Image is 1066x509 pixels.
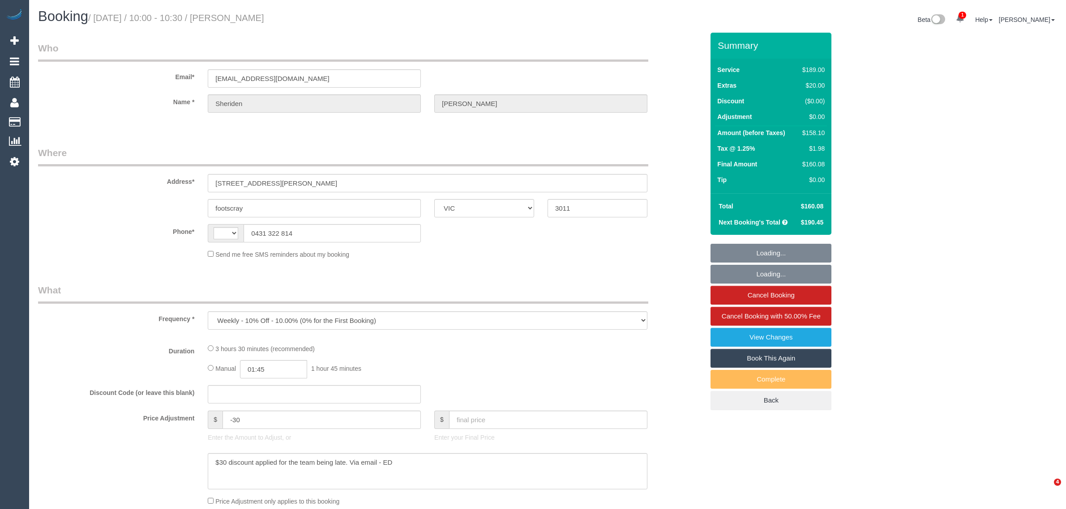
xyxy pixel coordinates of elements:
[999,16,1055,23] a: [PERSON_NAME]
[31,311,201,323] label: Frequency *
[722,312,821,320] span: Cancel Booking with 50.00% Fee
[799,175,825,184] div: $0.00
[799,112,825,121] div: $0.00
[31,344,201,356] label: Duration
[31,224,201,236] label: Phone*
[719,203,733,210] strong: Total
[799,144,825,153] div: $1.98
[434,433,647,442] p: Enter your Final Price
[718,40,827,51] h3: Summary
[208,411,223,429] span: $
[717,81,736,90] label: Extras
[717,128,785,137] label: Amount (before Taxes)
[1036,479,1057,500] iframe: Intercom live chat
[711,391,831,410] a: Back
[38,8,88,24] span: Booking
[434,411,449,429] span: $
[215,251,349,258] span: Send me free SMS reminders about my booking
[31,174,201,186] label: Address*
[38,284,648,304] legend: What
[31,94,201,106] label: Name *
[311,365,361,372] span: 1 hour 45 minutes
[717,65,740,74] label: Service
[799,97,825,106] div: ($0.00)
[548,199,647,217] input: Post Code*
[930,14,945,26] img: New interface
[801,203,824,210] span: $160.08
[719,219,780,226] strong: Next Booking's Total
[88,13,264,23] small: / [DATE] / 10:00 - 10:30 / [PERSON_NAME]
[208,94,421,113] input: First Name*
[31,385,201,397] label: Discount Code (or leave this blank)
[717,112,752,121] label: Adjustment
[244,224,421,242] input: Phone*
[711,349,831,368] a: Book This Again
[799,81,825,90] div: $20.00
[799,128,825,137] div: $158.10
[208,199,421,217] input: Suburb*
[208,69,421,88] input: Email*
[208,433,421,442] p: Enter the Amount to Adjust, or
[31,411,201,423] label: Price Adjustment
[717,175,727,184] label: Tip
[449,411,647,429] input: final price
[711,328,831,347] a: View Changes
[717,144,755,153] label: Tax @ 1.25%
[1054,479,1061,486] span: 4
[717,97,744,106] label: Discount
[951,9,969,29] a: 1
[799,65,825,74] div: $189.00
[215,345,315,352] span: 3 hours 30 minutes (recommended)
[215,498,339,505] span: Price Adjustment only applies to this booking
[31,69,201,81] label: Email*
[38,42,648,62] legend: Who
[215,365,236,372] span: Manual
[799,160,825,169] div: $160.08
[801,219,824,226] span: $190.45
[918,16,946,23] a: Beta
[434,94,647,113] input: Last Name*
[959,12,966,19] span: 1
[717,160,757,169] label: Final Amount
[711,286,831,305] a: Cancel Booking
[38,146,648,166] legend: Where
[5,9,23,21] img: Automaid Logo
[975,16,993,23] a: Help
[711,307,831,326] a: Cancel Booking with 50.00% Fee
